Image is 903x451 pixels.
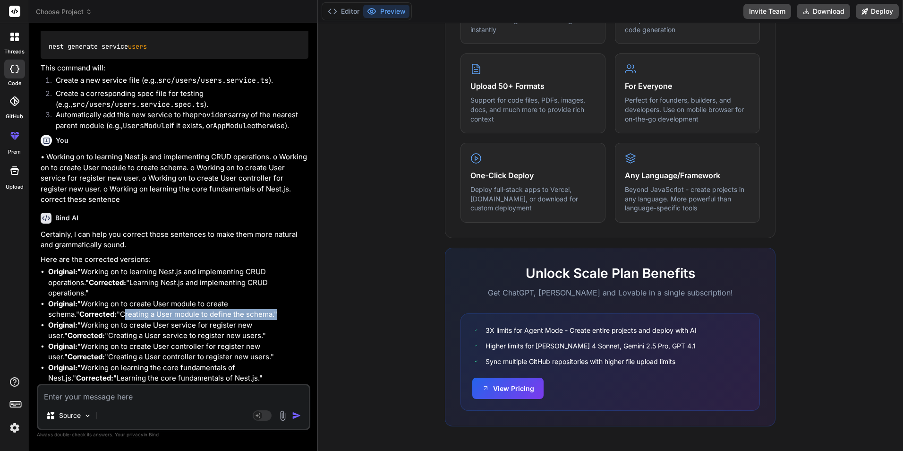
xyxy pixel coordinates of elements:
p: "Working on to create User module to create schema." "Creating a User module to define the schema." [48,299,308,320]
p: Get ChatGPT, [PERSON_NAME] and Lovable in a single subscription! [460,287,760,298]
p: Source [59,411,81,420]
p: Certainly, I can help you correct those sentences to make them more natural and grammatically sound. [41,229,308,251]
strong: Original: [48,342,77,351]
button: Editor [324,5,363,18]
h2: Unlock Scale Plan Benefits [460,263,760,283]
p: Here are the corrected versions: [41,254,308,265]
h4: One-Click Deploy [470,170,596,181]
span: Higher limits for [PERSON_NAME] 4 Sonnet, Gemini 2.5 Pro, GPT 4.1 [486,341,696,351]
img: Pick Models [84,412,92,420]
p: Deploy full-stack apps to Vercel, [DOMAIN_NAME], or download for custom deployment [470,185,596,213]
p: "Working on learning the core fundamentals of Nest.js." "Learning the core fundamentals of Nest.js." [48,363,308,384]
p: This command will: [41,63,308,74]
button: Download [797,4,850,19]
span: Choose Project [36,7,92,17]
li: Create a corresponding spec file for testing (e.g., ). [48,88,308,110]
label: threads [4,48,25,56]
img: icon [292,411,301,420]
span: 3X limits for Agent Mode - Create entire projects and deploy with AI [486,325,697,335]
strong: Original: [48,321,77,330]
strong: Corrected: [76,373,113,382]
button: View Pricing [472,378,544,399]
p: "Working on to learning Nest.js and implementing CRUD operations." "Learning Nest.js and implemen... [48,267,308,299]
code: UsersModule [123,121,170,130]
h6: You [56,136,68,145]
button: Deploy [856,4,899,19]
p: "Working on to create User controller for register new user." "Creating a User controller to regi... [48,341,308,363]
span: privacy [127,432,144,437]
strong: Original: [48,363,77,372]
li: Create a new service file (e.g., ). [48,75,308,88]
p: Support for code files, PDFs, images, docs, and much more to provide rich context [470,95,596,123]
strong: Corrected: [68,352,105,361]
code: src/users/users.service.ts [158,76,269,85]
h6: Bind AI [55,213,78,223]
span: Sync multiple GitHub repositories with higher file upload limits [486,356,675,366]
strong: Original: [48,267,77,276]
p: Perfect for founders, builders, and developers. Use on mobile browser for on-the-go development [625,95,750,123]
strong: Original: [48,299,77,308]
button: Preview [363,5,409,18]
img: settings [7,420,23,436]
span: users [128,42,147,51]
img: attachment [277,410,288,421]
code: src/users/users.service.spec.ts [72,100,204,109]
p: Beyond JavaScript - create projects in any language. More powerful than language-specific tools [625,185,750,213]
p: "Working on to create User service for register new user." "Creating a User service to register n... [48,320,308,341]
h4: Upload 50+ Formats [470,80,596,92]
label: Upload [6,183,24,191]
label: code [8,79,21,87]
code: AppModule [213,121,251,130]
label: prem [8,148,21,156]
p: • Working on to learning Nest.js and implementing CRUD operations. o Working on to create User mo... [41,152,308,205]
label: GitHub [6,113,23,121]
h4: For Everyone [625,80,750,92]
p: Always double-check its answers. Your in Bind [37,430,310,439]
code: providers [194,110,232,120]
strong: Corrected: [79,310,117,319]
strong: Corrected: [89,278,126,287]
h4: Any Language/Framework [625,170,750,181]
code: nest generate service [48,42,148,52]
button: Invite Team [743,4,791,19]
li: Automatically add this new service to the array of the nearest parent module (e.g., if it exists,... [48,110,308,131]
strong: Corrected: [68,331,105,340]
